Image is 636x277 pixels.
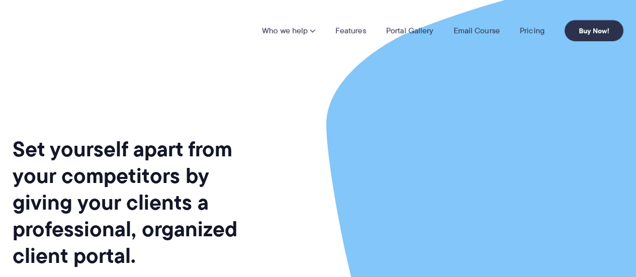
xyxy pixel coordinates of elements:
a: Who we help [262,27,315,35]
a: Pricing [520,27,544,35]
a: Portal Gallery [386,27,433,35]
a: Features [335,27,366,35]
a: Email Course [453,27,500,35]
h1: Set yourself apart from your competitors by giving your clients a professional, organized client ... [13,136,257,269]
a: Buy Now! [565,20,623,41]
